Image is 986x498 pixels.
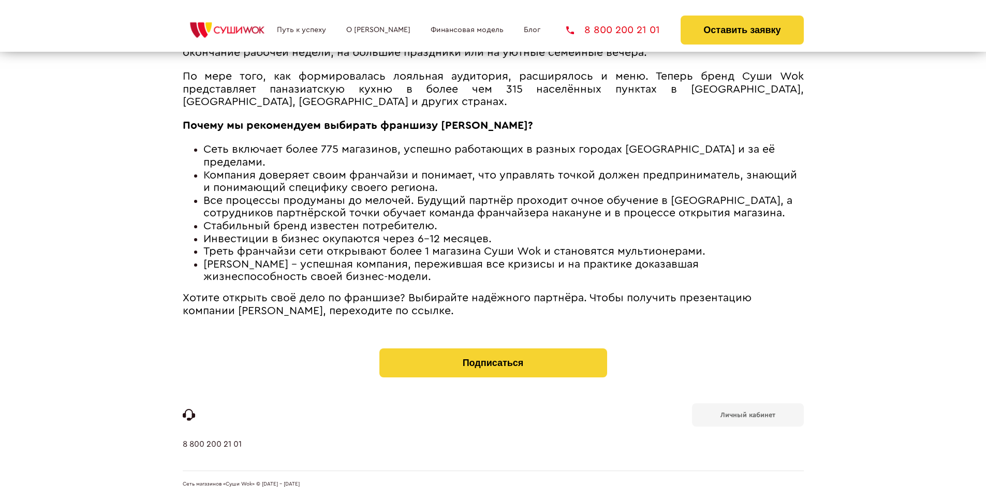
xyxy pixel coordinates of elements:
a: Путь к успеху [277,26,326,34]
strong: Почему мы рекомендуем выбирать франшизу [PERSON_NAME]? [183,120,533,131]
a: Блог [524,26,540,34]
button: Подписаться [379,348,607,377]
span: Инвестиции в бизнес окупаются через 6-12 месяцев. [203,233,492,244]
a: Личный кабинет [692,403,804,427]
span: 8 800 200 21 01 [584,25,660,35]
button: Оставить заявку [681,16,803,45]
a: 8 800 200 21 01 [566,25,660,35]
span: Все процессы продуманы до мелочей. Будущий партнёр проходит очное обучение в [GEOGRAPHIC_DATA], а... [203,195,792,219]
span: По мере того, как формировалась лояльная аудитория, расширялось и меню. Теперь бренд Суши Wok пре... [183,71,804,107]
span: Треть франчайзи сети открывают более 1 магазина Суши Wok и становятся мультионерами. [203,246,705,257]
a: Финансовая модель [431,26,504,34]
a: О [PERSON_NAME] [346,26,410,34]
b: Личный кабинет [720,412,775,418]
span: Стабильный бренд известен потребителю. [203,221,437,231]
span: Сеть включает более 775 магазинов, успешно работающих в разных городах [GEOGRAPHIC_DATA] и за её ... [203,144,775,168]
span: Хотите открыть своё дело по франшизе? Выбирайте надёжного партнёра. Чтобы получить презентацию ко... [183,292,752,316]
span: [PERSON_NAME] – успешная компания, пережившая все кризисы и на практике доказавшая жизнеспособнос... [203,259,699,283]
span: Компания доверяет своим франчайзи и понимает, что управлять точкой должен предприниматель, знающи... [203,170,797,194]
a: 8 800 200 21 01 [183,440,242,471]
span: Сеть магазинов «Суши Wok» © [DATE] - [DATE] [183,481,300,488]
